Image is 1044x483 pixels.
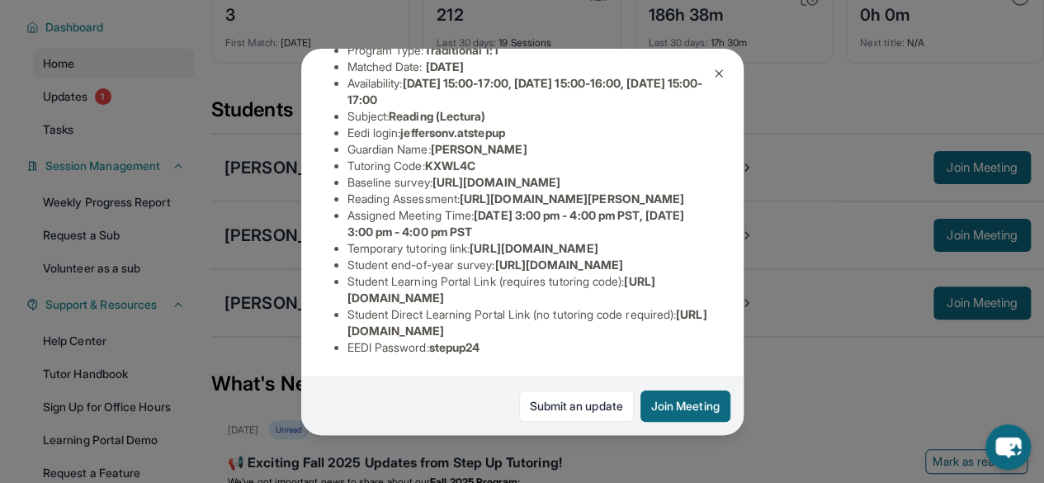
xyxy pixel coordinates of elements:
[432,175,560,189] span: [URL][DOMAIN_NAME]
[347,208,684,239] span: [DATE] 3:00 pm - 4:00 pm PST, [DATE] 3:00 pm - 4:00 pm PST
[347,257,711,273] li: Student end-of-year survey :
[494,258,622,272] span: [URL][DOMAIN_NAME]
[347,339,711,356] li: EEDI Password :
[426,59,464,73] span: [DATE]
[460,192,684,206] span: [URL][DOMAIN_NAME][PERSON_NAME]
[389,109,485,123] span: Reading (Lectura)
[431,142,527,156] span: [PERSON_NAME]
[347,207,711,240] li: Assigned Meeting Time :
[347,42,711,59] li: Program Type:
[347,191,711,207] li: Reading Assessment :
[347,174,711,191] li: Baseline survey :
[400,125,504,140] span: jeffersonv.atstepup
[640,391,730,422] button: Join Meeting
[347,273,711,306] li: Student Learning Portal Link (requires tutoring code) :
[429,340,480,354] span: stepup24
[470,241,598,255] span: [URL][DOMAIN_NAME]
[985,424,1031,470] button: chat-button
[347,125,711,141] li: Eedi login :
[347,306,711,339] li: Student Direct Learning Portal Link (no tutoring code required) :
[347,141,711,158] li: Guardian Name :
[347,108,711,125] li: Subject :
[347,59,711,75] li: Matched Date:
[347,76,703,107] span: [DATE] 15:00-17:00, [DATE] 15:00-16:00, [DATE] 15:00-17:00
[425,159,475,173] span: KXWL4C
[423,43,498,57] span: Traditional 1:1
[347,75,711,108] li: Availability:
[347,158,711,174] li: Tutoring Code :
[712,67,725,80] img: Close Icon
[347,240,711,257] li: Temporary tutoring link :
[519,391,634,422] a: Submit an update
